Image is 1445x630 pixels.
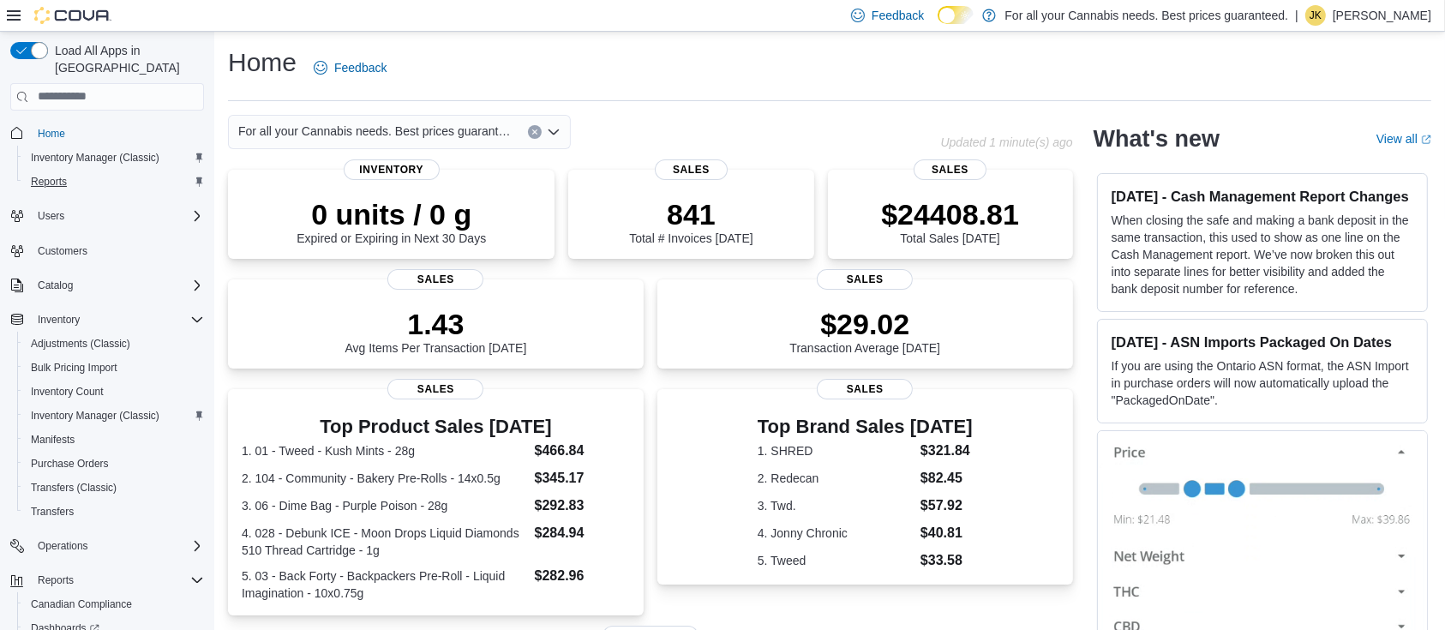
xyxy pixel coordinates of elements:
[789,307,940,341] p: $29.02
[387,379,483,399] span: Sales
[31,361,117,375] span: Bulk Pricing Import
[1305,5,1326,26] div: Jennifer Kinzie
[31,385,104,399] span: Inventory Count
[1094,125,1220,153] h2: What's new
[758,552,914,569] dt: 5. Tweed
[24,171,204,192] span: Reports
[24,453,116,474] a: Purchase Orders
[941,135,1073,149] p: Updated 1 minute(s) ago
[242,442,528,459] dt: 1. 01 - Tweed - Kush Mints - 28g
[881,197,1019,245] div: Total Sales [DATE]
[938,24,938,25] span: Dark Mode
[24,381,204,402] span: Inventory Count
[24,594,204,615] span: Canadian Compliance
[24,147,204,168] span: Inventory Manager (Classic)
[344,159,440,180] span: Inventory
[1421,135,1431,145] svg: External link
[817,269,913,290] span: Sales
[24,333,204,354] span: Adjustments (Classic)
[758,525,914,542] dt: 4. Jonny Chronic
[31,151,159,165] span: Inventory Manager (Classic)
[1112,188,1413,205] h3: [DATE] - Cash Management Report Changes
[17,356,211,380] button: Bulk Pricing Import
[1112,357,1413,409] p: If you are using the Ontario ASN format, the ASN Import in purchase orders will now automatically...
[24,501,204,522] span: Transfers
[31,275,204,296] span: Catalog
[1112,333,1413,351] h3: [DATE] - ASN Imports Packaged On Dates
[17,500,211,524] button: Transfers
[938,6,974,24] input: Dark Mode
[817,379,913,399] span: Sales
[1376,132,1431,146] a: View allExternal link
[535,566,630,586] dd: $282.96
[38,573,74,587] span: Reports
[629,197,752,245] div: Total # Invoices [DATE]
[31,175,67,189] span: Reports
[1310,5,1322,26] span: JK
[31,505,74,519] span: Transfers
[920,468,973,489] dd: $82.45
[3,121,211,146] button: Home
[31,597,132,611] span: Canadian Compliance
[535,468,630,489] dd: $345.17
[758,442,914,459] dt: 1. SHRED
[758,470,914,487] dt: 2. Redecan
[24,405,166,426] a: Inventory Manager (Classic)
[24,453,204,474] span: Purchase Orders
[38,209,64,223] span: Users
[38,127,65,141] span: Home
[31,275,80,296] button: Catalog
[1004,5,1288,26] p: For all your Cannabis needs. Best prices guaranteed.
[334,59,387,76] span: Feedback
[3,568,211,592] button: Reports
[48,42,204,76] span: Load All Apps in [GEOGRAPHIC_DATA]
[31,536,95,556] button: Operations
[345,307,526,355] div: Avg Items Per Transaction [DATE]
[24,405,204,426] span: Inventory Manager (Classic)
[17,380,211,404] button: Inventory Count
[3,308,211,332] button: Inventory
[24,594,139,615] a: Canadian Compliance
[24,171,74,192] a: Reports
[920,550,973,571] dd: $33.58
[17,592,211,616] button: Canadian Compliance
[24,357,124,378] a: Bulk Pricing Import
[1333,5,1431,26] p: [PERSON_NAME]
[31,457,109,471] span: Purchase Orders
[31,123,204,144] span: Home
[24,429,81,450] a: Manifests
[31,309,87,330] button: Inventory
[38,279,73,292] span: Catalog
[31,206,71,226] button: Users
[758,497,914,514] dt: 3. Twd.
[38,539,88,553] span: Operations
[238,121,511,141] span: For all your Cannabis needs. Best prices guaranteed.
[535,523,630,543] dd: $284.94
[242,567,528,602] dt: 5. 03 - Back Forty - Backpackers Pre-Roll - Liquid Imagination - 10x0.75g
[872,7,924,24] span: Feedback
[228,45,297,80] h1: Home
[1112,212,1413,297] p: When closing the safe and making a bank deposit in the same transaction, this used to show as one...
[17,332,211,356] button: Adjustments (Classic)
[297,197,486,231] p: 0 units / 0 g
[242,417,630,437] h3: Top Product Sales [DATE]
[17,428,211,452] button: Manifests
[31,481,117,495] span: Transfers (Classic)
[242,470,528,487] dt: 2. 104 - Community - Bakery Pre-Rolls - 14x0.5g
[242,497,528,514] dt: 3. 06 - Dime Bag - Purple Poison - 28g
[1295,5,1298,26] p: |
[24,147,166,168] a: Inventory Manager (Classic)
[920,495,973,516] dd: $57.92
[3,204,211,228] button: Users
[629,197,752,231] p: 841
[31,309,204,330] span: Inventory
[297,197,486,245] div: Expired or Expiring in Next 30 Days
[345,307,526,341] p: 1.43
[31,206,204,226] span: Users
[528,125,542,139] button: Clear input
[31,536,204,556] span: Operations
[920,441,973,461] dd: $321.84
[31,241,94,261] a: Customers
[24,333,137,354] a: Adjustments (Classic)
[31,337,130,351] span: Adjustments (Classic)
